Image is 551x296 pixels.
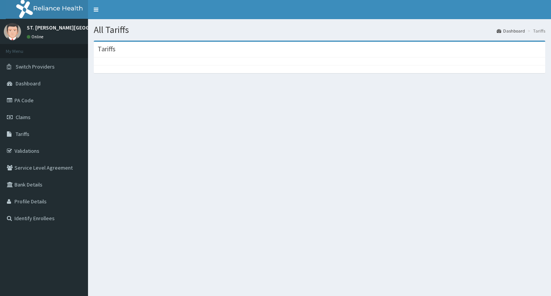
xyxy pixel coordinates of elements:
[98,46,116,52] h3: Tariffs
[4,23,21,40] img: User Image
[27,34,45,39] a: Online
[94,25,545,35] h1: All Tariffs
[27,25,123,30] p: ST. [PERSON_NAME][GEOGRAPHIC_DATA]
[497,28,525,34] a: Dashboard
[16,80,41,87] span: Dashboard
[16,63,55,70] span: Switch Providers
[526,28,545,34] li: Tariffs
[16,131,29,137] span: Tariffs
[16,114,31,121] span: Claims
